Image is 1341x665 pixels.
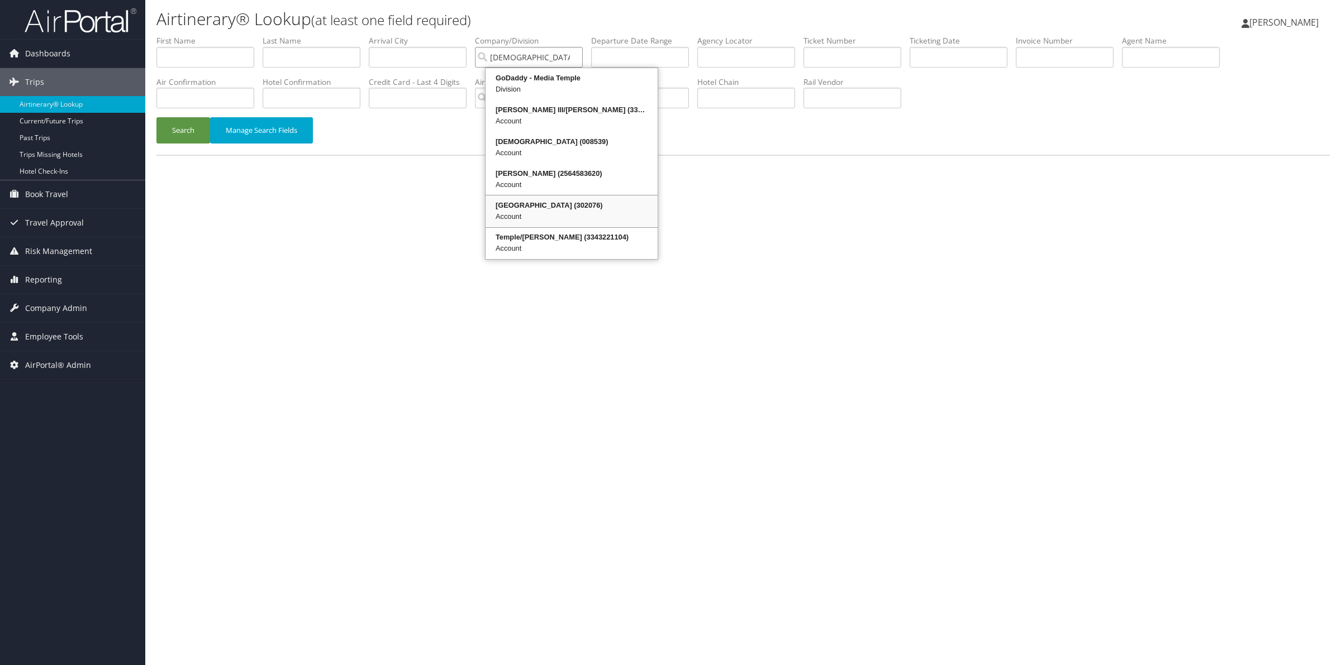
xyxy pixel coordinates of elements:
[487,200,656,211] div: [GEOGRAPHIC_DATA] (302076)
[25,294,87,322] span: Company Admin
[487,73,656,84] div: GoDaddy - Media Temple
[369,35,475,46] label: Arrival City
[487,84,656,95] div: Division
[25,323,83,351] span: Employee Tools
[210,117,313,143] button: Manage Search Fields
[487,104,656,116] div: [PERSON_NAME] III/[PERSON_NAME] (3342609631)
[487,147,656,159] div: Account
[487,136,656,147] div: [DEMOGRAPHIC_DATA] (008539)
[311,11,471,29] small: (at least one field required)
[1016,35,1122,46] label: Invoice Number
[487,116,656,127] div: Account
[591,35,697,46] label: Departure Date Range
[25,209,84,237] span: Travel Approval
[1122,35,1228,46] label: Agent Name
[475,76,591,88] label: Airline
[475,35,591,46] label: Company/Division
[156,117,210,143] button: Search
[487,232,656,243] div: Temple/[PERSON_NAME] (3343221104)
[156,35,263,46] label: First Name
[263,35,369,46] label: Last Name
[1242,6,1330,39] a: [PERSON_NAME]
[156,7,939,31] h1: Airtinerary® Lookup
[25,351,91,379] span: AirPortal® Admin
[803,76,910,88] label: Rail Vendor
[25,40,70,68] span: Dashboards
[487,243,656,254] div: Account
[803,35,910,46] label: Ticket Number
[369,76,475,88] label: Credit Card - Last 4 Digits
[487,211,656,222] div: Account
[487,179,656,190] div: Account
[25,180,68,208] span: Book Travel
[25,237,92,265] span: Risk Management
[156,76,263,88] label: Air Confirmation
[1249,16,1319,28] span: [PERSON_NAME]
[487,168,656,179] div: [PERSON_NAME] (2564583620)
[25,7,136,34] img: airportal-logo.png
[25,68,44,96] span: Trips
[697,35,803,46] label: Agency Locator
[263,76,369,88] label: Hotel Confirmation
[697,76,803,88] label: Hotel Chain
[25,266,62,294] span: Reporting
[910,35,1016,46] label: Ticketing Date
